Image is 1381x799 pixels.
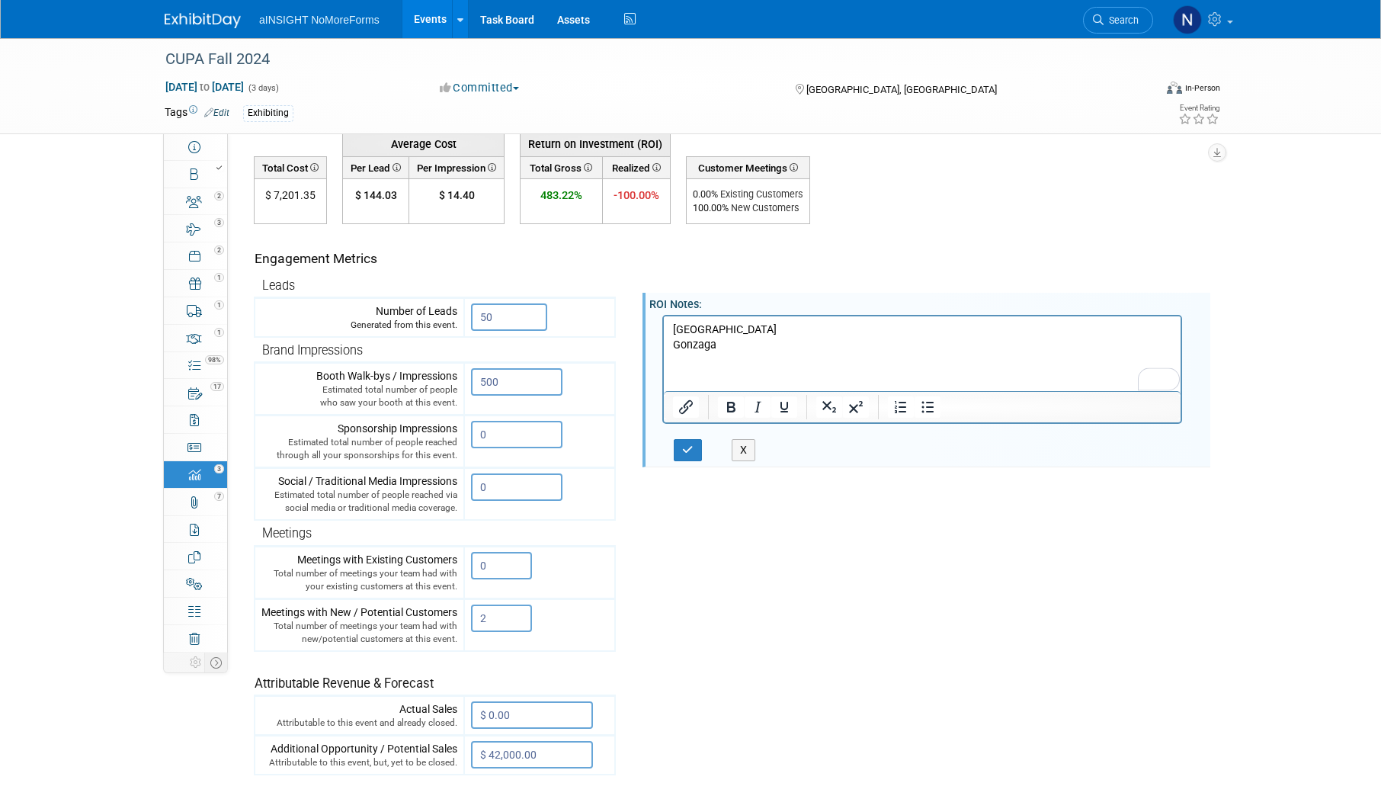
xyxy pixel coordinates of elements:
div: Sponsorship Impressions [261,421,457,462]
span: 0.00 [693,188,711,200]
a: 2 [164,188,227,215]
div: Estimated total number of people reached through all your sponsorships for this event. [261,436,457,462]
div: Engagement Metrics [255,249,609,268]
span: 483.22% [540,188,582,202]
span: Search [1104,14,1139,26]
img: Nichole Brown [1173,5,1202,34]
div: Estimated total number of people who saw your booth at this event. [261,383,457,409]
span: 2 [214,191,224,201]
a: 2 [164,242,227,269]
th: Per Lead [343,156,409,178]
a: 17 [164,379,227,406]
th: Total Gross [521,156,603,178]
div: Attributable to this event and already closed. [261,717,457,730]
div: Attributable Revenue & Forecast [255,656,607,693]
span: 1 [214,328,224,337]
button: Bullet list [915,396,940,418]
th: Return on Investment (ROI) [521,131,671,156]
div: Additional Opportunity / Potential Sales [261,741,457,769]
div: Event Rating [1178,104,1219,112]
button: Numbered list [888,396,914,418]
div: Total number of meetings your team had with your existing customers at this event. [261,567,457,593]
div: Meetings with Existing Customers [261,552,457,593]
a: 3 [164,215,227,242]
td: Personalize Event Tab Strip [187,653,205,672]
th: Total Cost [255,156,327,178]
span: 3 [214,464,224,473]
span: [DATE] [DATE] [165,80,245,94]
div: Generated from this event. [261,319,457,332]
span: 7 [214,492,224,501]
span: $ 144.03 [355,189,397,201]
button: Insert/edit link [673,396,699,418]
th: Realized [602,156,670,178]
th: Per Impression [409,156,505,178]
div: In-Person [1184,82,1220,94]
a: 1 [164,297,227,324]
span: $ 14.40 [439,189,475,201]
div: Total number of meetings your team had with new/potential customers at this event. [261,620,457,646]
button: Italic [745,396,771,418]
a: 1 [164,325,227,351]
span: 1 [214,273,224,282]
th: Average Cost [343,131,505,156]
a: Edit [204,107,229,118]
iframe: Rich Text Area [664,316,1181,391]
button: Committed [434,80,525,96]
span: (3 days) [247,83,279,93]
a: Search [1083,7,1153,34]
span: -100.00% [614,188,659,202]
span: Brand Impressions [262,343,363,358]
div: % [693,201,803,215]
a: 98% [164,352,227,379]
span: 2 [214,245,224,255]
span: to [197,81,212,93]
span: Existing Customers [718,188,803,200]
span: 3 [214,218,224,227]
div: Estimated total number of people reached via social media or traditional media coverage. [261,489,457,515]
span: [GEOGRAPHIC_DATA], [GEOGRAPHIC_DATA] [806,84,997,95]
img: Format-Inperson.png [1167,82,1182,94]
td: Toggle Event Tabs [205,653,228,672]
div: ROI Notes: [649,293,1210,312]
button: Underline [771,396,797,418]
div: Event Format [1063,79,1220,102]
button: X [732,439,756,461]
td: $ 7,201.35 [255,179,327,224]
a: 3 [164,461,227,488]
span: Leads [262,278,295,293]
button: Subscript [816,396,842,418]
div: Actual Sales [261,701,457,730]
div: Attributable to this event, but, yet to be closed. [261,756,457,769]
div: % [693,188,803,201]
div: Meetings with New / Potential Customers [261,605,457,646]
span: 98% [205,355,224,364]
img: ExhibitDay [165,13,241,28]
td: Tags [165,104,229,122]
span: Meetings [262,526,312,541]
span: New Customers [729,202,799,213]
button: Bold [718,396,744,418]
div: Booth Walk-bys / Impressions [261,368,457,409]
div: Social / Traditional Media Impressions [261,473,457,515]
th: Customer Meetings [687,156,810,178]
a: 7 [164,489,227,515]
span: 17 [210,382,224,391]
div: Number of Leads [261,303,457,332]
div: Exhibiting [243,105,293,121]
span: 1 [214,300,224,310]
span: 100.00 [693,202,722,213]
span: aINSIGHT NoMoreForms [259,14,380,26]
button: Superscript [843,396,869,418]
a: 1 [164,270,227,297]
div: CUPA Fall 2024 [160,46,1130,73]
i: Booth reservation complete [216,165,222,171]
